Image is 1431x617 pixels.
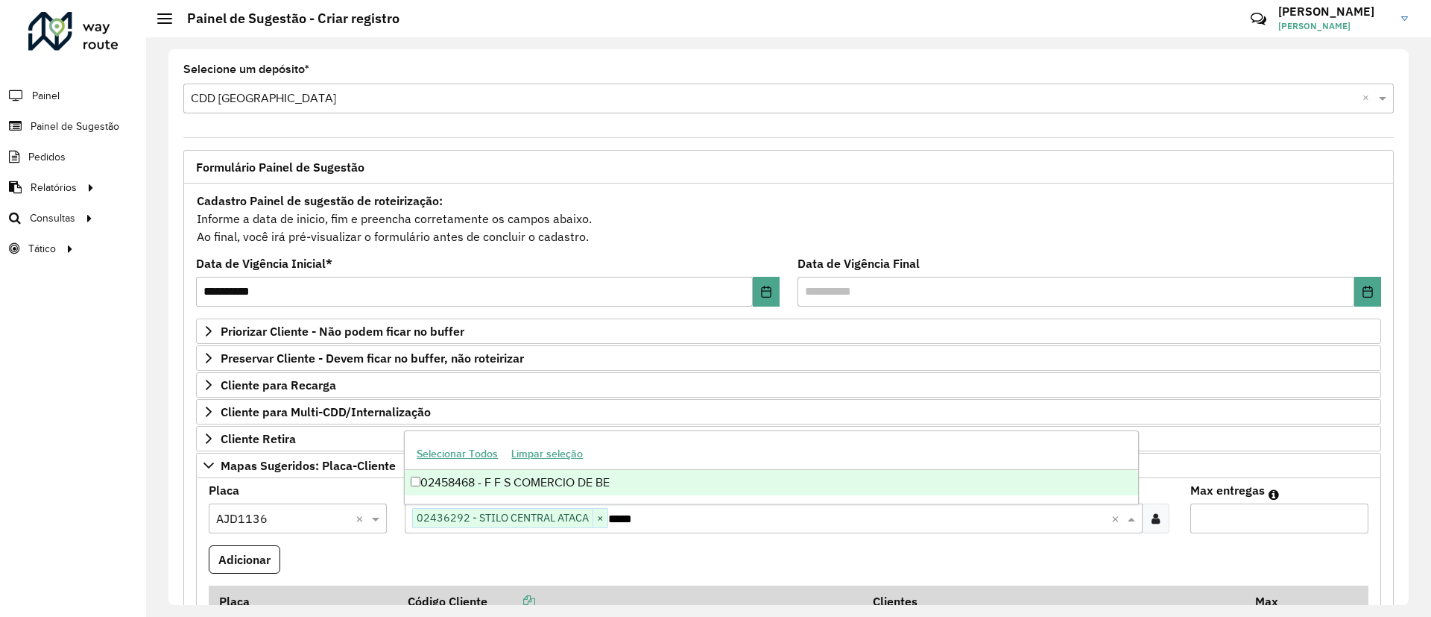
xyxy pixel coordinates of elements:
button: Adicionar [209,545,280,574]
button: Choose Date [753,277,780,307]
span: Painel de Sugestão [31,119,119,134]
label: Placa [209,481,239,499]
span: Priorizar Cliente - Não podem ficar no buffer [221,325,464,337]
th: Placa [209,586,397,617]
h2: Painel de Sugestão - Criar registro [172,10,399,27]
label: Selecione um depósito [183,60,309,78]
a: Mapas Sugeridos: Placa-Cliente [196,453,1381,478]
span: Relatórios [31,180,77,195]
span: Tático [28,241,56,257]
span: Mapas Sugeridos: Placa-Cliente [221,460,396,472]
span: Cliente para Recarga [221,379,336,391]
span: Preservar Cliente - Devem ficar no buffer, não roteirizar [221,352,524,364]
a: Preservar Cliente - Devem ficar no buffer, não roteirizar [196,345,1381,371]
span: Clear all [1111,510,1124,527]
div: 02458468 - F F S COMERCIO DE BE [405,470,1137,495]
span: 02436292 - STILO CENTRAL ATACA [413,509,593,527]
a: Contato Rápido [1242,3,1274,35]
label: Data de Vigência Final [797,254,920,272]
th: Max [1245,586,1305,617]
label: Data de Vigência Inicial [196,254,332,272]
button: Selecionar Todos [410,442,505,466]
span: Pedidos [28,149,66,165]
em: Máximo de clientes que serão colocados na mesma rota com os clientes informados [1269,489,1279,501]
span: Clear all [1362,90,1375,107]
span: Formulário Painel de Sugestão [196,161,364,173]
strong: Cadastro Painel de sugestão de roteirização: [197,193,443,208]
h3: [PERSON_NAME] [1278,4,1390,19]
a: Copiar [487,594,535,609]
button: Limpar seleção [505,442,590,466]
span: Clear all [356,510,368,527]
a: Cliente Retira [196,426,1381,451]
a: Cliente para Recarga [196,372,1381,398]
ng-dropdown-panel: Options list [404,430,1138,504]
button: Choose Date [1354,277,1381,307]
th: Clientes [863,586,1245,617]
a: Priorizar Cliente - Não podem ficar no buffer [196,319,1381,344]
span: Cliente Retira [221,433,296,445]
span: Cliente para Multi-CDD/Internalização [221,406,431,418]
label: Max entregas [1190,481,1265,499]
span: Consultas [30,210,75,226]
a: Cliente para Multi-CDD/Internalização [196,399,1381,425]
span: [PERSON_NAME] [1278,19,1390,33]
div: Informe a data de inicio, fim e preencha corretamente os campos abaixo. Ao final, você irá pré-vi... [196,191,1381,246]
span: × [593,510,607,527]
span: Painel [32,88,60,104]
th: Código Cliente [397,586,862,617]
